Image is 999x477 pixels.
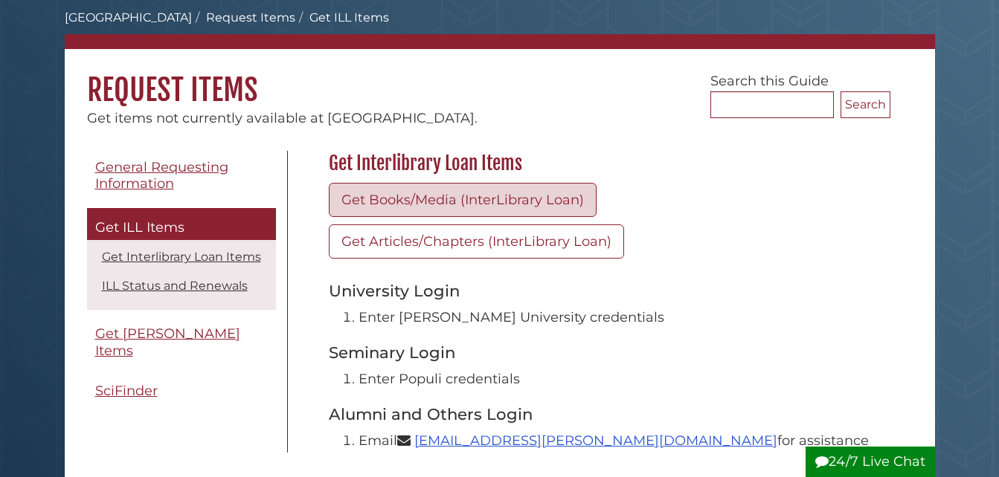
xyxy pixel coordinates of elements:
h2: Get Interlibrary Loan Items [321,152,890,175]
a: Request Items [206,10,295,25]
li: Email for assistance [359,431,883,451]
li: Enter Populi credentials [359,369,883,389]
a: Get ILL Items [87,208,276,241]
button: 24/7 Live Chat [806,447,935,477]
h3: Alumni and Others Login [329,404,883,424]
a: Get Books/Media (InterLibrary Loan) [329,183,597,217]
a: [GEOGRAPHIC_DATA] [65,10,192,25]
a: SciFinder [87,374,276,408]
span: General Requesting Information [95,159,228,192]
a: ILL Status and Renewals [102,279,248,293]
h1: Request Items [65,49,935,108]
li: Enter [PERSON_NAME] University credentials [359,308,883,328]
div: Guide Pages [87,151,276,415]
a: Get [PERSON_NAME] Items [87,317,276,367]
a: Get Articles/Chapters (InterLibrary Loan) [329,224,624,259]
a: [EMAIL_ADDRESS][PERSON_NAME][DOMAIN_NAME] [414,432,777,449]
span: Get items not currently available at [GEOGRAPHIC_DATA]. [87,110,478,126]
h3: Seminary Login [329,343,883,362]
li: Get ILL Items [295,9,389,27]
h3: University Login [329,281,883,300]
span: Get ILL Items [95,219,184,236]
nav: breadcrumb [65,9,935,49]
button: Search [841,91,890,118]
span: SciFinder [95,383,158,399]
a: Get Interlibrary Loan Items [102,250,261,264]
span: Get [PERSON_NAME] Items [95,325,240,359]
a: General Requesting Information [87,151,276,201]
